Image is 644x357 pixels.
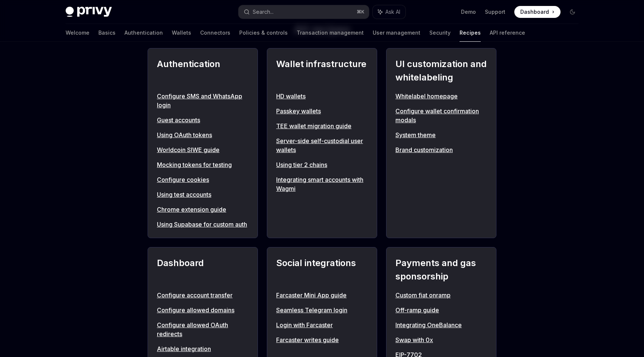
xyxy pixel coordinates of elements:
a: Connectors [200,24,230,42]
a: Authentication [124,24,163,42]
a: Basics [98,24,116,42]
h2: Dashboard [157,256,249,283]
span: Ask AI [385,8,400,16]
h2: Authentication [157,57,249,84]
a: Dashboard [514,6,561,18]
a: Security [429,24,451,42]
a: Server-side self-custodial user wallets [276,136,368,154]
a: Using OAuth tokens [157,130,249,139]
a: Configure account transfer [157,291,249,300]
a: Demo [461,8,476,16]
a: Worldcoin SIWE guide [157,145,249,154]
a: Configure wallet confirmation modals [395,107,487,124]
span: Dashboard [520,8,549,16]
a: Transaction management [297,24,364,42]
a: Configure allowed OAuth redirects [157,320,249,338]
a: Wallets [172,24,191,42]
a: API reference [490,24,525,42]
a: Integrating OneBalance [395,320,487,329]
a: Configure allowed domains [157,306,249,315]
a: Swap with 0x [395,335,487,344]
a: Using Supabase for custom auth [157,220,249,229]
a: Off-ramp guide [395,306,487,315]
a: Policies & controls [239,24,288,42]
a: System theme [395,130,487,139]
div: Search... [253,7,274,16]
a: Configure SMS and WhatsApp login [157,92,249,110]
a: Using tier 2 chains [276,160,368,169]
a: Using test accounts [157,190,249,199]
a: Airtable integration [157,344,249,353]
a: Custom fiat onramp [395,291,487,300]
a: Login with Farcaster [276,320,368,329]
a: Integrating smart accounts with Wagmi [276,175,368,193]
button: Search...⌘K [239,5,369,19]
a: HD wallets [276,92,368,101]
a: User management [373,24,420,42]
a: Farcaster Mini App guide [276,291,368,300]
a: TEE wallet migration guide [276,121,368,130]
a: Support [485,8,505,16]
h2: Wallet infrastructure [276,57,368,84]
a: Brand customization [395,145,487,154]
a: Configure cookies [157,175,249,184]
button: Toggle dark mode [566,6,578,18]
a: Recipes [460,24,481,42]
span: ⌘ K [357,9,364,15]
h2: UI customization and whitelabeling [395,57,487,84]
img: dark logo [66,7,112,17]
a: Welcome [66,24,89,42]
a: Farcaster writes guide [276,335,368,344]
h2: Payments and gas sponsorship [395,256,487,283]
h2: Social integrations [276,256,368,283]
a: Guest accounts [157,116,249,124]
a: Seamless Telegram login [276,306,368,315]
a: Whitelabel homepage [395,92,487,101]
button: Ask AI [373,5,405,19]
a: Chrome extension guide [157,205,249,214]
a: Passkey wallets [276,107,368,116]
a: Mocking tokens for testing [157,160,249,169]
